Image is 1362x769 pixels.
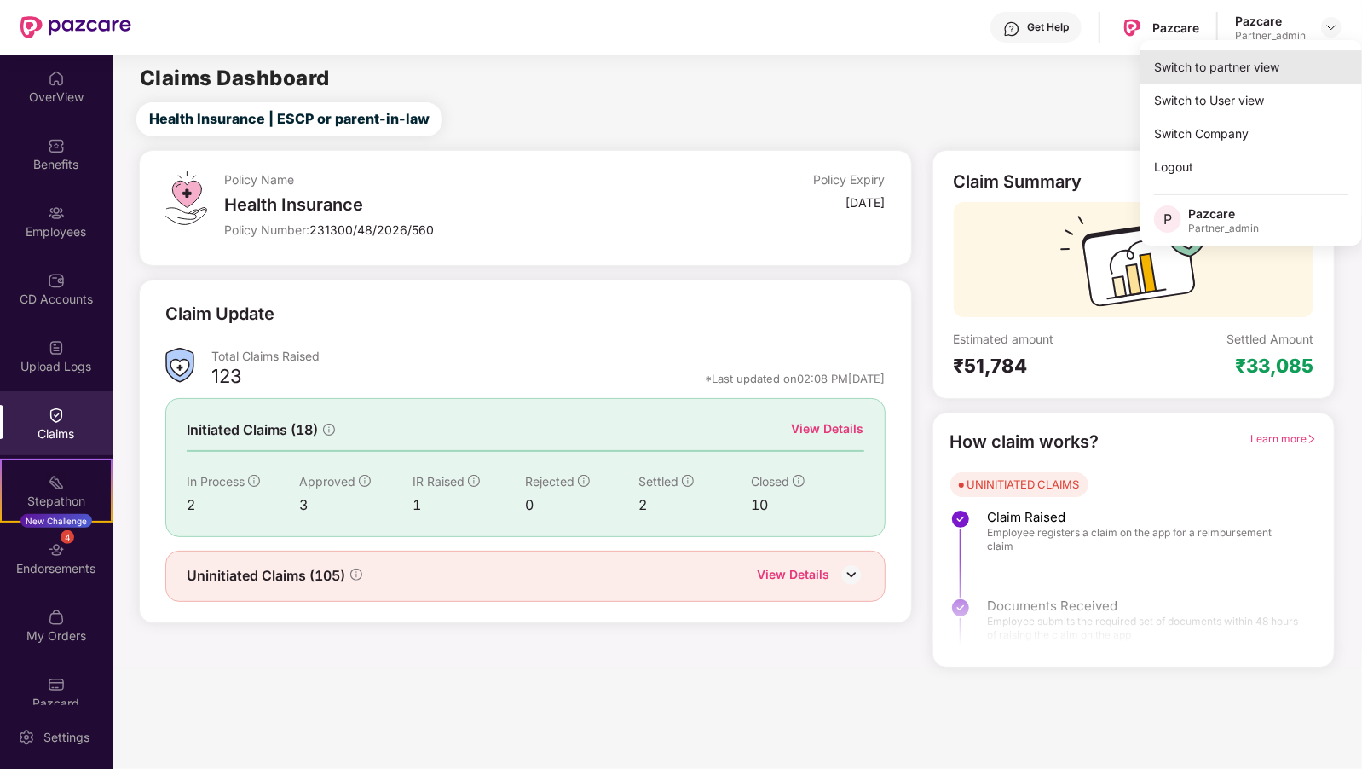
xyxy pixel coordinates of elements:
div: Estimated amount [954,331,1134,347]
div: Policy Number: [224,222,665,238]
div: 2 [638,494,751,516]
span: info-circle [578,475,590,487]
div: Stepathon [2,493,111,510]
img: svg+xml;base64,PHN2ZyBpZD0iQ0RfQWNjb3VudHMiIGRhdGEtbmFtZT0iQ0QgQWNjb3VudHMiIHhtbG5zPSJodHRwOi8vd3... [48,272,65,289]
div: 1 [413,494,525,516]
div: Logout [1140,150,1362,183]
div: Pazcare [1152,20,1199,36]
span: Closed [751,474,789,489]
div: *Last updated on 02:08 PM[DATE] [706,371,886,386]
span: IR Raised [413,474,465,489]
div: Health Insurance [224,194,665,215]
img: svg+xml;base64,PHN2ZyB3aWR0aD0iMTcyIiBoZWlnaHQ9IjExMyIgdmlld0JveD0iMCAwIDE3MiAxMTMiIGZpbGw9Im5vbm... [1060,211,1207,317]
div: How claim works? [950,429,1099,455]
img: svg+xml;base64,PHN2ZyBpZD0iU2V0dGluZy0yMHgyMCIgeG1sbnM9Imh0dHA6Ly93d3cudzMub3JnLzIwMDAvc3ZnIiB3aW... [18,729,35,746]
span: Initiated Claims (18) [187,419,318,441]
img: svg+xml;base64,PHN2ZyBpZD0iQmVuZWZpdHMiIHhtbG5zPSJodHRwOi8vd3d3LnczLm9yZy8yMDAwL3N2ZyIgd2lkdGg9Ij... [48,137,65,154]
img: svg+xml;base64,PHN2ZyBpZD0iTXlfT3JkZXJzIiBkYXRhLW5hbWU9Ik15IE9yZGVycyIgeG1sbnM9Imh0dHA6Ly93d3cudz... [48,609,65,626]
span: 231300/48/2026/560 [309,223,434,237]
div: Claim Summary [954,171,1082,192]
div: 10 [751,494,863,516]
span: Settled [638,474,678,489]
div: Settled Amount [1226,331,1313,347]
button: Health Insurance | ESCP or parent-in-law [136,102,442,136]
span: Employee registers a claim on the app for a reimbursement claim [988,526,1300,553]
img: svg+xml;base64,PHN2ZyB4bWxucz0iaHR0cDovL3d3dy53My5vcmcvMjAwMC9zdmciIHdpZHRoPSI0OS4zMiIgaGVpZ2h0PS... [165,171,207,225]
div: Policy Name [224,171,665,188]
div: Total Claims Raised [211,348,886,364]
div: 2 [187,494,299,516]
div: Claim Update [165,301,274,327]
span: In Process [187,474,245,489]
img: svg+xml;base64,PHN2ZyBpZD0iSGVscC0zMngzMiIgeG1sbnM9Imh0dHA6Ly93d3cudzMub3JnLzIwMDAvc3ZnIiB3aWR0aD... [1003,20,1020,38]
img: svg+xml;base64,PHN2ZyBpZD0iU3RlcC1Eb25lLTMyeDMyIiB4bWxucz0iaHR0cDovL3d3dy53My5vcmcvMjAwMC9zdmciIH... [950,509,971,529]
img: svg+xml;base64,PHN2ZyBpZD0iUGF6Y2FyZCIgeG1sbnM9Imh0dHA6Ly93d3cudzMub3JnLzIwMDAvc3ZnIiB3aWR0aD0iMj... [48,676,65,693]
div: Settings [38,729,95,746]
img: Pazcare_Logo.png [1120,15,1145,40]
img: New Pazcare Logo [20,16,131,38]
img: svg+xml;base64,PHN2ZyBpZD0iRW5kb3JzZW1lbnRzIiB4bWxucz0iaHR0cDovL3d3dy53My5vcmcvMjAwMC9zdmciIHdpZH... [48,541,65,558]
div: Get Help [1027,20,1069,34]
img: svg+xml;base64,PHN2ZyBpZD0iRW1wbG95ZWVzIiB4bWxucz0iaHR0cDovL3d3dy53My5vcmcvMjAwMC9zdmciIHdpZHRoPS... [48,205,65,222]
span: Health Insurance | ESCP or parent-in-law [149,108,430,130]
img: ClaimsSummaryIcon [165,348,194,383]
div: Pazcare [1235,13,1306,29]
span: info-circle [359,475,371,487]
span: Rejected [525,474,574,489]
span: right [1307,434,1317,444]
div: Partner_admin [1188,222,1259,235]
div: Policy Expiry [814,171,886,188]
span: P [1163,209,1172,229]
div: ₹33,085 [1235,354,1313,378]
div: 3 [299,494,412,516]
div: View Details [792,419,864,438]
div: 123 [211,364,242,393]
span: Claim Raised [988,509,1300,526]
span: info-circle [793,475,805,487]
div: UNINITIATED CLAIMS [967,476,1080,493]
span: Learn more [1250,432,1317,445]
span: info-circle [682,475,694,487]
div: Switch Company [1140,117,1362,150]
h2: Claims Dashboard [140,68,330,89]
img: DownIcon [839,562,864,587]
img: svg+xml;base64,PHN2ZyBpZD0iSG9tZSIgeG1sbnM9Imh0dHA6Ly93d3cudzMub3JnLzIwMDAvc3ZnIiB3aWR0aD0iMjAiIG... [48,70,65,87]
div: Partner_admin [1235,29,1306,43]
div: ₹51,784 [954,354,1134,378]
div: 4 [61,530,74,544]
span: info-circle [350,569,362,581]
img: svg+xml;base64,PHN2ZyBpZD0iVXBsb2FkX0xvZ3MiIGRhdGEtbmFtZT0iVXBsb2FkIExvZ3MiIHhtbG5zPSJodHRwOi8vd3... [48,339,65,356]
img: svg+xml;base64,PHN2ZyBpZD0iQ2xhaW0iIHhtbG5zPSJodHRwOi8vd3d3LnczLm9yZy8yMDAwL3N2ZyIgd2lkdGg9IjIwIi... [48,407,65,424]
div: New Challenge [20,514,92,528]
img: svg+xml;base64,PHN2ZyB4bWxucz0iaHR0cDovL3d3dy53My5vcmcvMjAwMC9zdmciIHdpZHRoPSIyMSIgaGVpZ2h0PSIyMC... [48,474,65,491]
div: Switch to User view [1140,84,1362,117]
span: info-circle [468,475,480,487]
div: View Details [758,565,830,587]
div: Pazcare [1188,205,1259,222]
div: Switch to partner view [1140,50,1362,84]
span: Uninitiated Claims (105) [187,565,345,587]
img: svg+xml;base64,PHN2ZyBpZD0iRHJvcGRvd24tMzJ4MzIiIHhtbG5zPSJodHRwOi8vd3d3LnczLm9yZy8yMDAwL3N2ZyIgd2... [1324,20,1338,34]
span: Approved [299,474,355,489]
div: [DATE] [846,194,886,211]
div: 0 [525,494,638,516]
span: info-circle [323,424,335,436]
span: info-circle [248,475,260,487]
